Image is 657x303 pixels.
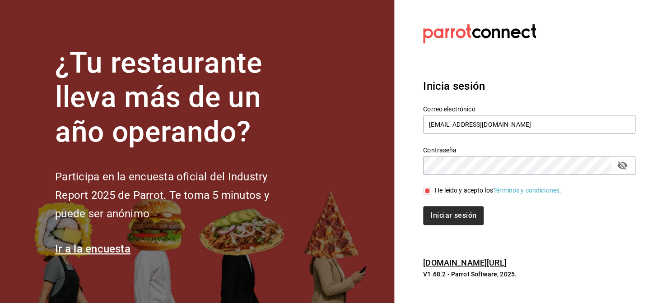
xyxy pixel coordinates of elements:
h3: Inicia sesión [423,78,635,94]
h2: Participa en la encuesta oficial del Industry Report 2025 de Parrot. Te toma 5 minutos y puede se... [55,168,299,223]
div: He leído y acepto los [435,186,561,195]
a: [DOMAIN_NAME][URL] [423,258,506,267]
a: Términos y condiciones. [493,187,561,194]
p: V1.68.2 - Parrot Software, 2025. [423,270,635,279]
button: Iniciar sesión [423,206,484,225]
input: Ingresa tu correo electrónico [423,115,635,134]
a: Ir a la encuesta [55,243,130,255]
button: passwordField [615,158,630,173]
h1: ¿Tu restaurante lleva más de un año operando? [55,46,299,150]
label: Correo electrónico [423,106,635,112]
label: Contraseña [423,147,635,153]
